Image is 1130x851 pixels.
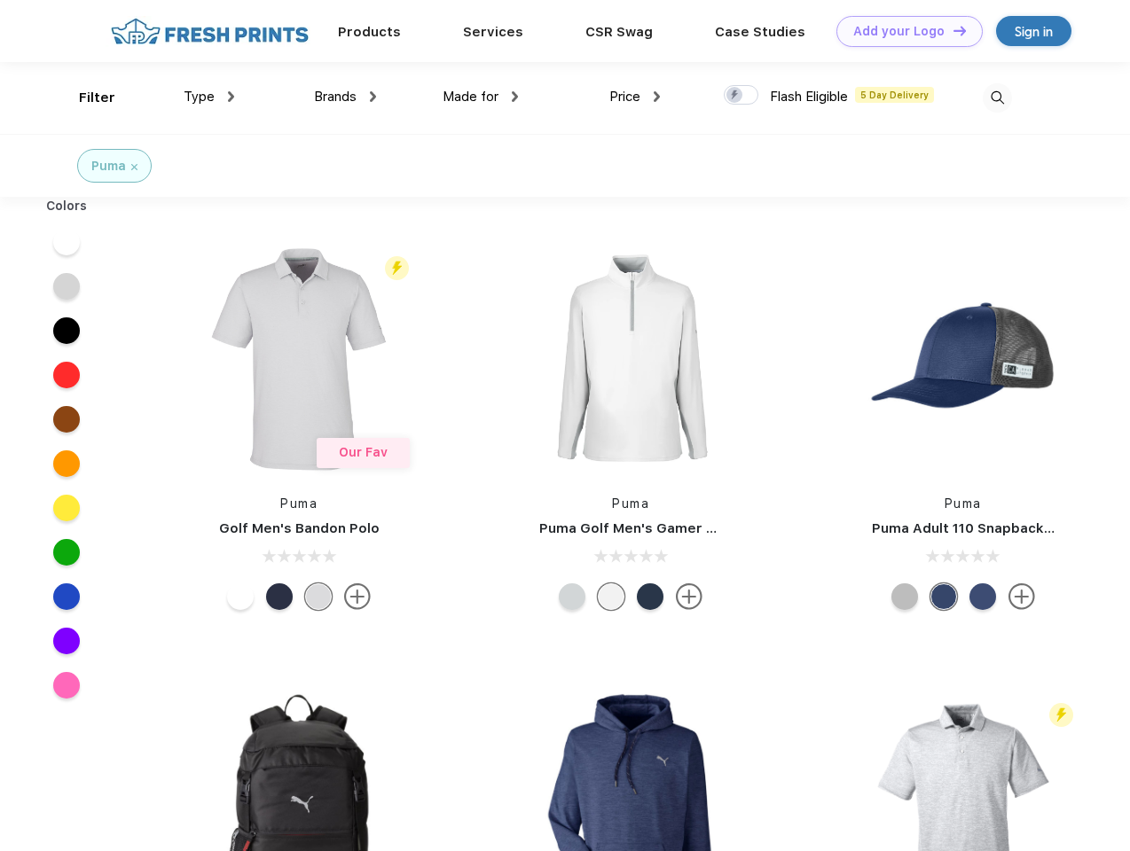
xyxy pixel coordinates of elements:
[463,24,523,40] a: Services
[33,197,101,215] div: Colors
[1008,583,1035,610] img: more.svg
[654,91,660,102] img: dropdown.png
[969,583,996,610] div: Peacoat Qut Shd
[184,89,215,105] span: Type
[219,520,380,536] a: Golf Men's Bandon Polo
[339,445,388,459] span: Our Fav
[228,91,234,102] img: dropdown.png
[443,89,498,105] span: Made for
[91,157,126,176] div: Puma
[609,89,640,105] span: Price
[370,91,376,102] img: dropdown.png
[131,164,137,170] img: filter_cancel.svg
[559,583,585,610] div: High Rise
[106,16,314,47] img: fo%20logo%202.webp
[227,583,254,610] div: Bright White
[891,583,918,610] div: Quarry with Brt Whit
[612,496,649,511] a: Puma
[385,256,409,280] img: flash_active_toggle.svg
[930,583,957,610] div: Peacoat with Qut Shd
[598,583,624,610] div: Bright White
[181,241,417,477] img: func=resize&h=266
[280,496,318,511] a: Puma
[585,24,653,40] a: CSR Swag
[539,520,820,536] a: Puma Golf Men's Gamer Golf Quarter-Zip
[770,89,848,105] span: Flash Eligible
[266,583,293,610] div: Navy Blazer
[853,24,945,39] div: Add your Logo
[314,89,357,105] span: Brands
[983,83,1012,113] img: desktop_search.svg
[953,26,966,35] img: DT
[945,496,982,511] a: Puma
[845,241,1081,477] img: func=resize&h=266
[512,91,518,102] img: dropdown.png
[1015,21,1053,42] div: Sign in
[996,16,1071,46] a: Sign in
[513,241,749,477] img: func=resize&h=266
[676,583,702,610] img: more.svg
[305,583,332,610] div: High Rise
[338,24,401,40] a: Products
[344,583,371,610] img: more.svg
[79,88,115,108] div: Filter
[855,87,934,103] span: 5 Day Delivery
[1049,703,1073,727] img: flash_active_toggle.svg
[637,583,663,610] div: Navy Blazer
